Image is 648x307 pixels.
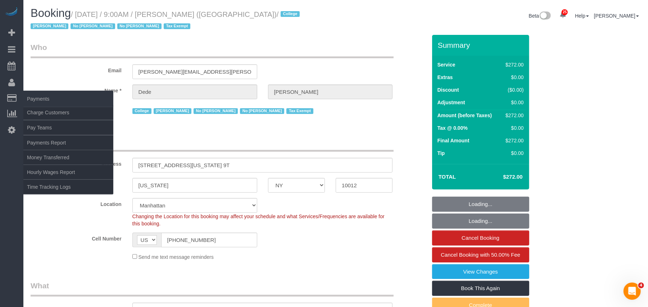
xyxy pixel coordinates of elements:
[164,23,190,29] span: Tax Exempt
[31,10,302,31] small: / [DATE] / 9:00AM / [PERSON_NAME] ([GEOGRAPHIC_DATA])
[503,99,524,106] div: $0.00
[594,13,639,19] a: [PERSON_NAME]
[23,105,113,194] ul: Payments
[31,136,394,152] legend: Where
[31,7,71,19] span: Booking
[25,64,127,74] label: Email
[638,283,644,288] span: 4
[268,84,393,99] input: Last Name
[575,13,589,19] a: Help
[438,124,468,132] label: Tax @ 0.00%
[194,108,238,114] span: No [PERSON_NAME]
[132,64,257,79] input: Email
[432,230,529,246] a: Cancel Booking
[503,137,524,144] div: $272.00
[438,112,492,119] label: Amount (before Taxes)
[31,23,68,29] span: [PERSON_NAME]
[438,74,453,81] label: Extras
[503,86,524,93] div: ($0.00)
[132,178,257,193] input: City
[25,84,127,94] label: Name *
[481,174,522,180] h4: $272.00
[438,150,445,157] label: Tip
[438,86,459,93] label: Discount
[31,280,394,297] legend: What
[432,247,529,262] a: Cancel Booking with 50.00% Fee
[23,150,113,165] a: Money Transferred
[336,178,393,193] input: Zip Code
[503,124,524,132] div: $0.00
[432,264,529,279] a: View Changes
[139,254,214,260] span: Send me text message reminders
[438,137,470,144] label: Final Amount
[438,61,456,68] label: Service
[503,74,524,81] div: $0.00
[438,99,465,106] label: Adjustment
[438,41,526,49] h3: Summary
[117,23,162,29] span: No [PERSON_NAME]
[539,12,551,21] img: New interface
[286,108,313,114] span: Tax Exempt
[432,281,529,296] a: Book This Again
[624,283,641,300] iframe: Intercom live chat
[439,174,456,180] strong: Total
[281,11,300,17] span: College
[23,136,113,150] a: Payments Report
[132,214,385,226] span: Changing the Location for this booking may affect your schedule and what Services/Frequencies are...
[25,233,127,242] label: Cell Number
[23,120,113,135] a: Pay Teams
[31,42,394,58] legend: Who
[240,108,284,114] span: No [PERSON_NAME]
[4,7,19,17] img: Automaid Logo
[529,13,551,19] a: Beta
[132,108,151,114] span: College
[23,91,113,107] span: Payments
[23,105,113,120] a: Charge Customers
[23,180,113,194] a: Time Tracking Logs
[556,7,570,23] a: 25
[161,233,257,247] input: Cell Number
[503,150,524,157] div: $0.00
[132,84,257,99] input: First Name
[71,23,115,29] span: No [PERSON_NAME]
[25,198,127,208] label: Location
[441,252,520,258] span: Cancel Booking with 50.00% Fee
[503,61,524,68] div: $272.00
[503,112,524,119] div: $272.00
[23,165,113,179] a: Hourly Wages Report
[154,108,191,114] span: [PERSON_NAME]
[562,9,568,15] span: 25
